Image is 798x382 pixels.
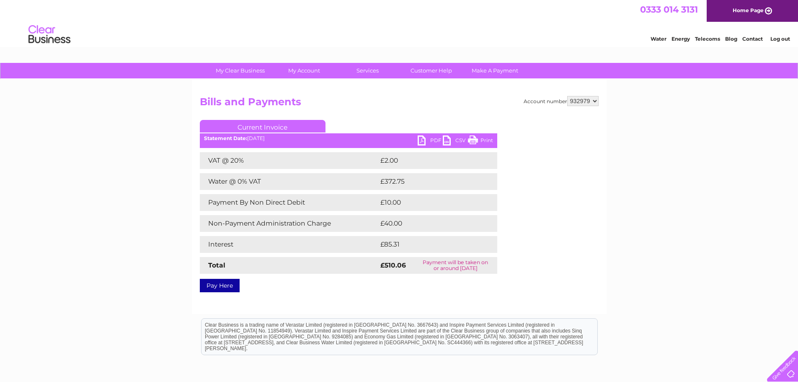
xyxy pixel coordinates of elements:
td: Interest [200,236,378,253]
a: Make A Payment [460,63,529,78]
td: Water @ 0% VAT [200,173,378,190]
a: PDF [418,135,443,148]
td: £372.75 [378,173,482,190]
div: Clear Business is a trading name of Verastar Limited (registered in [GEOGRAPHIC_DATA] No. 3667643... [201,5,597,41]
div: Account number [524,96,599,106]
td: Payment will be taken on or around [DATE] [414,257,497,274]
a: Pay Here [200,279,240,292]
td: £2.00 [378,152,478,169]
a: Telecoms [695,36,720,42]
a: Current Invoice [200,120,325,133]
a: Energy [671,36,690,42]
td: Payment By Non Direct Debit [200,194,378,211]
a: My Clear Business [206,63,275,78]
a: My Account [269,63,338,78]
td: Non-Payment Administration Charge [200,215,378,232]
a: Log out [770,36,790,42]
h2: Bills and Payments [200,96,599,112]
strong: Total [208,261,225,269]
a: CSV [443,135,468,148]
a: Blog [725,36,737,42]
div: [DATE] [200,135,497,141]
a: Print [468,135,493,148]
td: £10.00 [378,194,480,211]
a: 0333 014 3131 [640,4,698,15]
td: £40.00 [378,215,481,232]
img: logo.png [28,22,71,47]
b: Statement Date: [204,135,247,141]
a: Services [333,63,402,78]
a: Water [651,36,666,42]
a: Customer Help [397,63,466,78]
a: Contact [742,36,763,42]
td: VAT @ 20% [200,152,378,169]
td: £85.31 [378,236,479,253]
strong: £510.06 [380,261,406,269]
